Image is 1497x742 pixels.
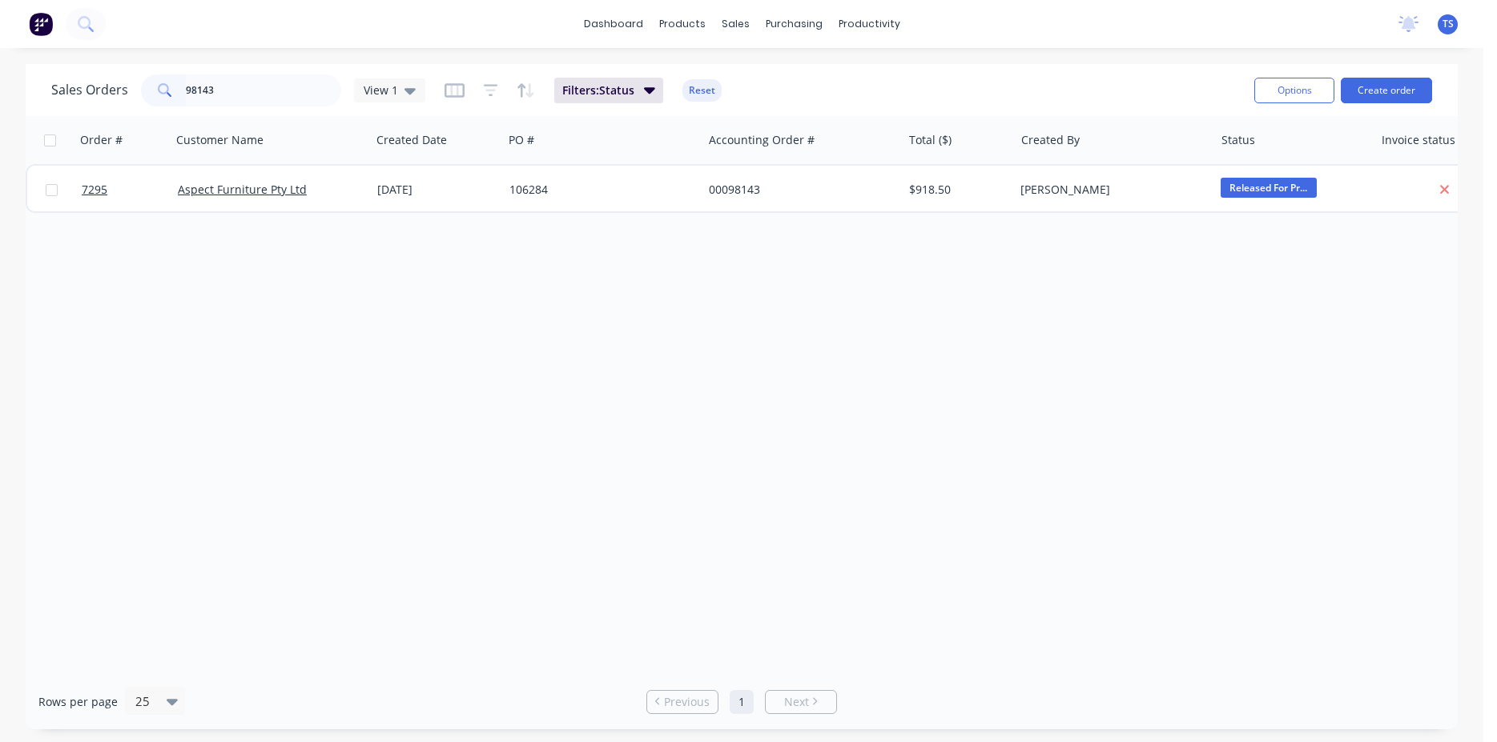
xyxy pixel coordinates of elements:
div: Status [1221,132,1255,148]
span: Next [784,694,809,710]
h1: Sales Orders [51,82,128,98]
div: 106284 [509,182,687,198]
div: productivity [831,12,908,36]
div: Order # [80,132,123,148]
a: Next page [766,694,836,710]
span: 7295 [82,182,107,198]
div: Accounting Order # [709,132,815,148]
a: Page 1 is your current page [730,690,754,714]
div: Created By [1021,132,1080,148]
a: dashboard [576,12,651,36]
a: Previous page [647,694,718,710]
img: Factory [29,12,53,36]
div: PO # [509,132,534,148]
div: Customer Name [176,132,264,148]
div: Invoice status [1382,132,1455,148]
button: Create order [1341,78,1432,103]
span: Released For Pr... [1221,178,1317,198]
div: [PERSON_NAME] [1020,182,1198,198]
ul: Pagination [640,690,843,714]
span: TS [1443,17,1454,31]
a: 7295 [82,166,178,214]
a: Aspect Furniture Pty Ltd [178,182,307,197]
span: Filters: Status [562,82,634,98]
button: Filters:Status [554,78,663,103]
div: 00098143 [709,182,887,198]
span: Rows per page [38,694,118,710]
input: Search... [186,74,342,106]
div: purchasing [758,12,831,36]
button: Reset [682,79,722,102]
button: Options [1254,78,1334,103]
div: Created Date [376,132,447,148]
div: Total ($) [909,132,952,148]
div: [DATE] [377,182,497,198]
div: sales [714,12,758,36]
div: $918.50 [909,182,1003,198]
div: products [651,12,714,36]
span: View 1 [364,82,398,98]
span: Previous [664,694,710,710]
